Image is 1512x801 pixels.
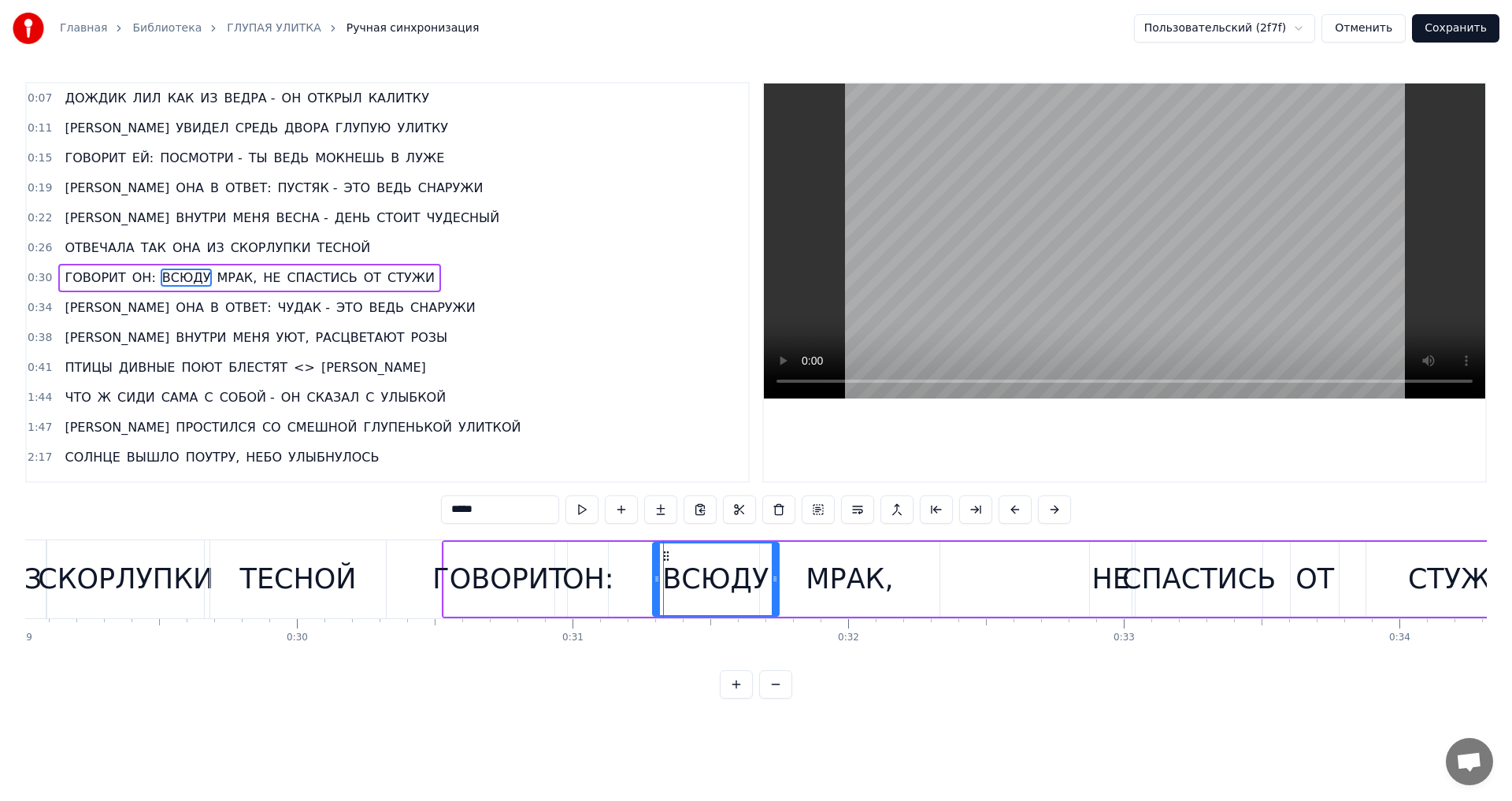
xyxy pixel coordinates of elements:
[367,299,406,317] span: ВЕДЬ
[1321,14,1406,43] button: Отменить
[562,632,584,644] div: 0:31
[63,149,127,167] span: ГОВОРИТ
[174,179,206,197] span: ОНА
[1122,558,1276,600] div: СПАСТИСЬ
[261,418,283,436] span: СО
[333,209,372,227] span: ДЕНЬ
[28,180,52,196] span: 0:19
[160,388,200,406] span: САМА
[367,89,431,107] span: КАЛИТКУ
[239,478,347,496] span: [PERSON_NAME]
[117,358,177,376] span: ДИВНЫЕ
[131,149,155,167] span: ЕЙ:
[28,121,52,136] span: 0:11
[28,270,52,286] span: 0:30
[63,328,171,347] span: [PERSON_NAME]
[346,20,480,36] span: Ручная синхронизация
[432,558,565,600] div: ГОВОРИТ
[223,89,277,107] span: ВЕДРА -
[350,478,398,496] span: ЗЕМЛЯ
[232,328,272,347] span: МЕНЯ
[174,119,230,137] span: УВИДЕЛ
[562,558,614,600] div: ОН:
[63,119,171,137] span: [PERSON_NAME]
[184,448,242,466] span: ПОУТРУ,
[209,179,220,197] span: В
[28,240,52,256] span: 0:26
[224,179,273,197] span: ОТВЕТ:
[60,20,107,36] a: Главная
[171,239,202,257] span: ОНА
[1389,632,1410,644] div: 0:34
[247,149,269,167] span: ТЫ
[409,299,477,317] span: СНАРУЖИ
[457,418,522,436] span: УЛИТКОЙ
[132,20,202,36] a: Библиотека
[63,418,171,436] span: [PERSON_NAME]
[234,119,280,137] span: СРЕДЬ
[806,558,893,600] div: МРАК,
[174,328,228,347] span: ВНУТРИ
[63,89,128,107] span: ДОЖДИК
[320,358,428,376] span: [PERSON_NAME]
[28,450,52,465] span: 2:17
[203,388,215,406] span: С
[161,269,213,287] span: ВСЮДУ
[209,299,220,317] span: В
[313,149,386,167] span: МОКНЕШЬ
[306,89,364,107] span: ОТКРЫЛ
[174,418,258,436] span: ПРОСТИЛСЯ
[227,358,289,376] span: БЛЕСТЯТ
[287,632,308,644] div: 0:30
[63,269,127,287] span: ГОВОРИТ
[28,210,52,226] span: 0:22
[125,448,181,466] span: ВЫШЛО
[63,478,139,496] span: ОБНИМАЕТ
[276,299,332,317] span: ЧУДАК -
[180,358,224,376] span: ПОЮТ
[63,448,121,466] span: СОЛНЦЕ
[379,388,447,406] span: УЛЫБКОЙ
[227,20,321,36] a: ГЛУПАЯ УЛИТКА
[224,299,273,317] span: ОТВЕТ:
[174,209,228,227] span: ВНУТРИ
[132,89,163,107] span: ЛИЛ
[1446,738,1493,785] div: Открытый чат
[334,119,393,137] span: ГЛУПУЮ
[343,179,372,197] span: ЭТО
[28,150,52,166] span: 0:15
[1091,558,1129,600] div: НЕ
[28,420,52,436] span: 1:47
[28,360,52,376] span: 0:41
[205,239,225,257] span: ИЗ
[38,558,213,600] div: СКОРЛУПКИ
[316,239,372,257] span: ТЕСНОЙ
[305,388,361,406] span: СКАЗАЛ
[313,328,406,347] span: РАСЦВЕТАЮТ
[198,89,219,107] span: ИЗ
[28,330,52,346] span: 0:38
[276,179,339,197] span: ПУСТЯК -
[275,209,330,227] span: ВЕСНА -
[1295,558,1334,600] div: ОТ
[280,89,303,107] span: ОН
[232,209,272,227] span: МЕНЯ
[1412,14,1499,43] button: Сохранить
[63,358,113,376] span: ПТИЦЫ
[244,448,283,466] span: НЕБО
[1114,632,1135,644] div: 0:33
[11,632,32,644] div: 0:29
[139,239,168,257] span: ТАК
[662,558,769,600] div: ВСЮДУ
[199,478,236,496] span: ВСЕХ
[286,418,359,436] span: СМЕШНОЙ
[63,209,171,227] span: [PERSON_NAME]
[158,149,243,167] span: ПОСМОТРИ -
[375,179,413,197] span: ВЕДЬ
[838,632,859,644] div: 0:32
[292,358,317,376] span: <>
[63,388,92,406] span: ЧТО
[417,179,485,197] span: СНАРУЖИ
[166,89,196,107] span: КАК
[404,149,446,167] span: ЛУЖЕ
